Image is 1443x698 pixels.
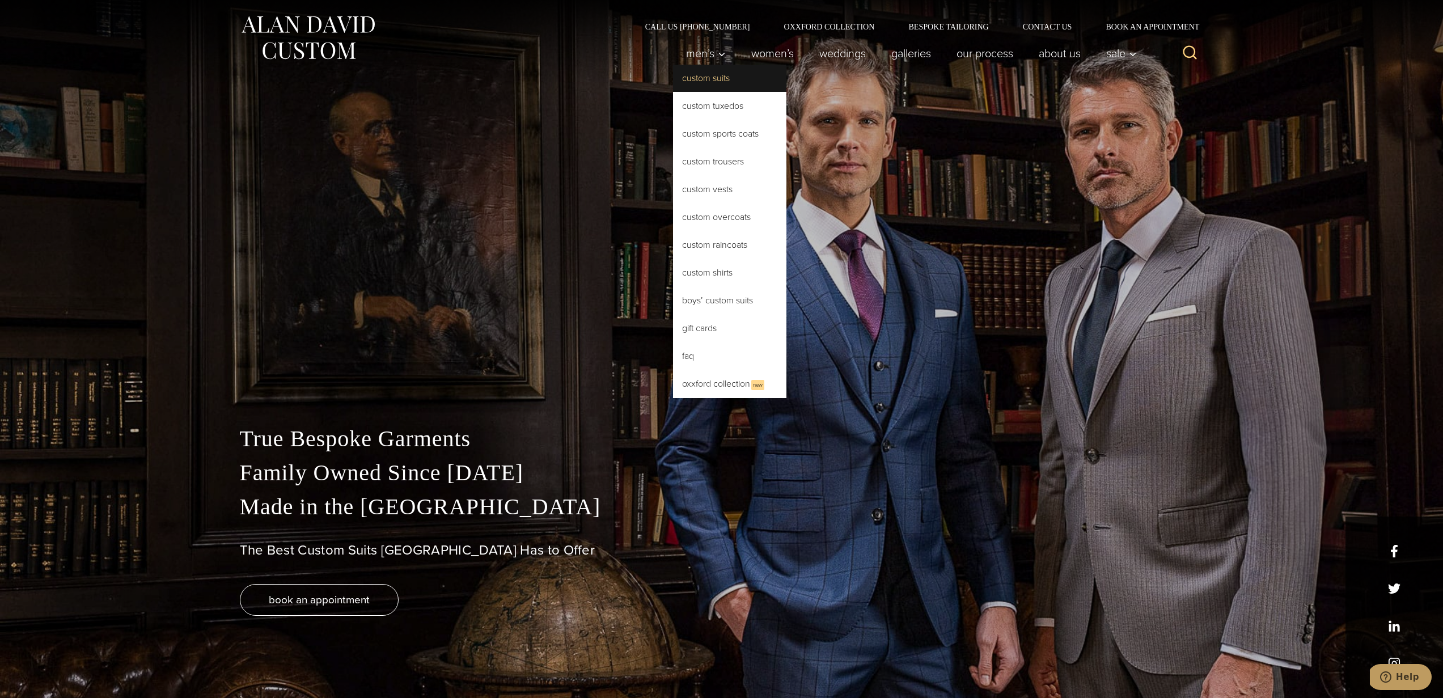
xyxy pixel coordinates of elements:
[751,380,764,390] span: New
[673,259,786,286] a: Custom Shirts
[891,23,1005,31] a: Bespoke Tailoring
[673,120,786,147] a: Custom Sports Coats
[767,23,891,31] a: Oxxford Collection
[1388,545,1400,557] a: facebook
[673,204,786,231] a: Custom Overcoats
[673,315,786,342] a: Gift Cards
[1388,620,1400,632] a: linkedin
[943,42,1026,65] a: Our Process
[1388,582,1400,595] a: x/twitter
[1006,23,1089,31] a: Contact Us
[878,42,943,65] a: Galleries
[240,584,399,616] a: book an appointment
[1093,42,1142,65] button: Sale sub menu toggle
[673,42,738,65] button: Men’s sub menu toggle
[673,42,1142,65] nav: Primary Navigation
[240,12,376,63] img: Alan David Custom
[806,42,878,65] a: weddings
[240,422,1204,524] p: True Bespoke Garments Family Owned Since [DATE] Made in the [GEOGRAPHIC_DATA]
[673,65,786,92] a: Custom Suits
[1026,42,1093,65] a: About Us
[628,23,1204,31] nav: Secondary Navigation
[673,370,786,398] a: Oxxford CollectionNew
[240,542,1204,559] h1: The Best Custom Suits [GEOGRAPHIC_DATA] Has to Offer
[1388,657,1400,670] a: instagram
[673,148,786,175] a: Custom Trousers
[738,42,806,65] a: Women’s
[1370,664,1432,692] iframe: Opens a widget where you can chat to one of our agents
[1177,40,1204,67] button: View Search Form
[269,591,370,608] span: book an appointment
[673,342,786,370] a: FAQ
[673,287,786,314] a: Boys’ Custom Suits
[628,23,767,31] a: Call Us [PHONE_NUMBER]
[673,176,786,203] a: Custom Vests
[673,231,786,259] a: Custom Raincoats
[1089,23,1203,31] a: Book an Appointment
[673,92,786,120] a: Custom Tuxedos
